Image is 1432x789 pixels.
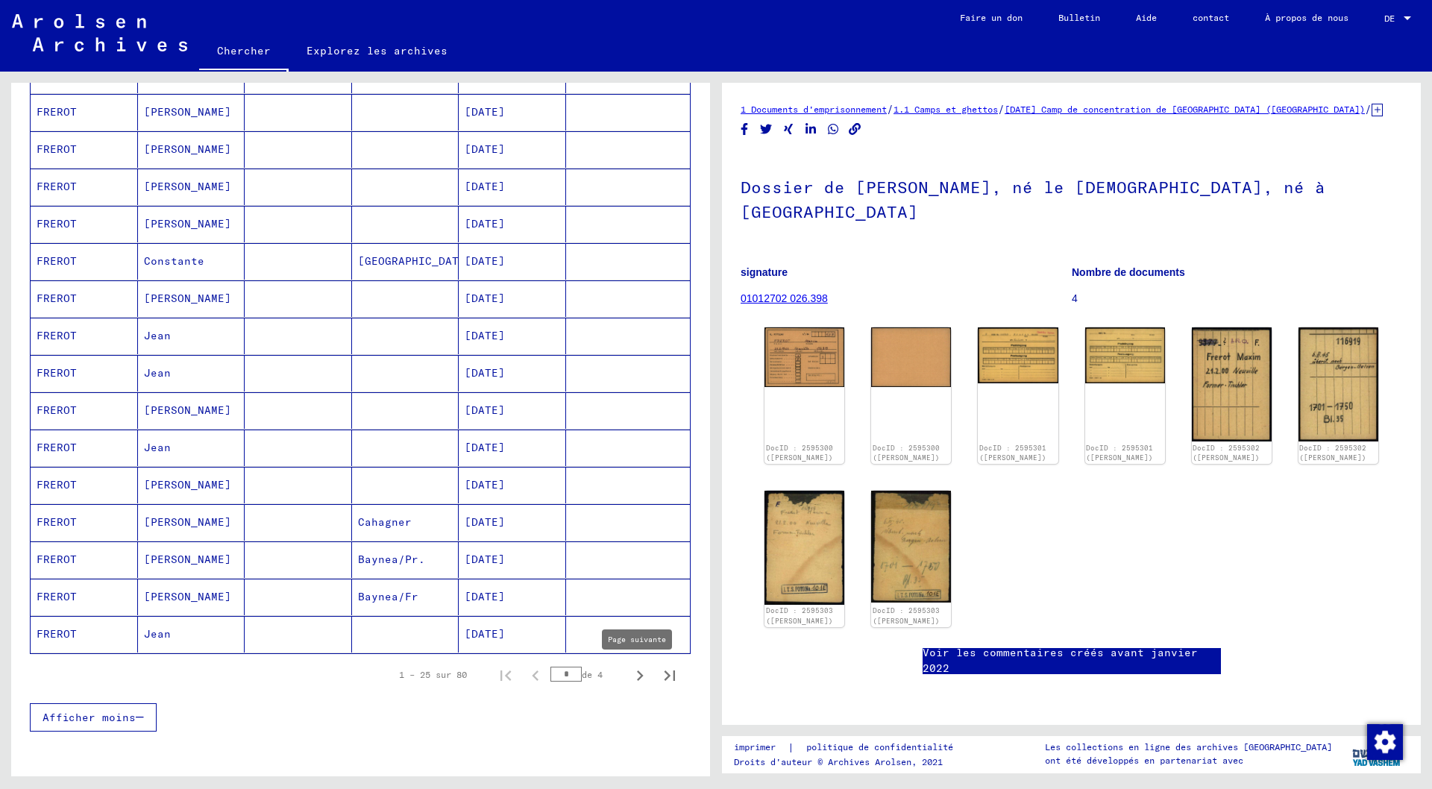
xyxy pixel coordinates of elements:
[37,217,77,230] font: FREROT
[465,590,505,603] font: [DATE]
[12,14,187,51] img: Arolsen_neg.svg
[465,180,505,193] font: [DATE]
[1085,327,1165,383] img: 002.jpg
[37,478,77,491] font: FREROT
[1086,444,1153,462] font: DocID : 2595301 ([PERSON_NAME])
[491,660,521,690] button: Première page
[199,33,289,72] a: Chercher
[465,217,505,230] font: [DATE]
[1384,13,1395,24] font: DE
[923,645,1221,676] a: Voir les commentaires créés avant janvier 2022
[1193,444,1260,462] a: DocID : 2595302 ([PERSON_NAME])
[741,104,887,115] font: 1 Documents d'emprisonnement
[144,627,171,641] font: Jean
[871,327,951,387] img: 002.jpg
[144,478,231,491] font: [PERSON_NAME]
[806,741,953,752] font: politique de confidentialité
[655,660,685,690] button: Dernière page
[847,120,863,139] button: Copier le lien
[521,660,550,690] button: Page précédente
[465,441,505,454] font: [DATE]
[37,590,77,603] font: FREROT
[358,515,412,529] font: Cahagner
[37,292,77,305] font: FREROT
[144,590,231,603] font: [PERSON_NAME]
[144,105,231,119] font: [PERSON_NAME]
[144,142,231,156] font: [PERSON_NAME]
[1349,735,1405,773] img: yv_logo.png
[37,180,77,193] font: FREROT
[625,660,655,690] button: Page suivante
[37,627,77,641] font: FREROT
[30,703,157,732] button: Afficher moins
[1072,266,1185,278] font: Nombre de documents
[43,711,136,724] font: Afficher moins
[998,102,1005,116] font: /
[734,756,943,767] font: Droits d'auteur © Archives Arolsen, 2021
[465,403,505,417] font: [DATE]
[734,741,776,752] font: imprimer
[465,366,505,380] font: [DATE]
[764,491,844,604] img: 001.jpg
[979,444,1046,462] a: DocID : 2595301 ([PERSON_NAME])
[144,403,231,417] font: [PERSON_NAME]
[37,254,77,268] font: FREROT
[358,254,472,268] font: [GEOGRAPHIC_DATA]
[217,44,271,57] font: Chercher
[465,627,505,641] font: [DATE]
[37,366,77,380] font: FREROT
[144,180,231,193] font: [PERSON_NAME]
[465,478,505,491] font: [DATE]
[803,120,819,139] button: Partager sur LinkedIn
[741,266,788,278] font: signature
[1365,102,1372,116] font: /
[794,740,971,755] a: politique de confidentialité
[978,327,1058,383] img: 001.jpg
[873,606,940,625] a: DocID : 2595303 ([PERSON_NAME])
[465,553,505,566] font: [DATE]
[1265,12,1348,23] font: À propos de nous
[582,669,603,680] font: de 4
[399,669,467,680] font: 1 – 25 sur 80
[465,292,505,305] font: [DATE]
[37,441,77,454] font: FREROT
[1005,104,1365,115] a: [DATE] Camp de concentration de [GEOGRAPHIC_DATA] ([GEOGRAPHIC_DATA])
[465,105,505,119] font: [DATE]
[465,142,505,156] font: [DATE]
[144,553,231,566] font: [PERSON_NAME]
[37,142,77,156] font: FREROT
[144,329,171,342] font: Jean
[741,292,828,304] font: 01012702 026.398
[781,120,797,139] button: Partager sur Xing
[144,515,231,529] font: [PERSON_NAME]
[1136,12,1157,23] font: Aide
[766,444,833,462] a: DocID : 2595300 ([PERSON_NAME])
[1072,292,1078,304] font: 4
[766,606,833,625] a: DocID : 2595303 ([PERSON_NAME])
[144,441,171,454] font: Jean
[737,120,753,139] button: Partager sur Facebook
[734,740,788,755] a: imprimer
[465,329,505,342] font: [DATE]
[358,590,418,603] font: Baynea/Fr
[887,102,894,116] font: /
[788,741,794,754] font: |
[826,120,841,139] button: Partager sur WhatsApp
[1193,12,1229,23] font: contact
[37,105,77,119] font: FREROT
[764,327,844,387] img: 001.jpg
[1192,327,1272,441] img: 001.jpg
[759,120,774,139] button: Partager sur Twitter
[1298,327,1378,441] img: 002.jpg
[1058,12,1100,23] font: Bulletin
[873,444,940,462] a: DocID : 2595300 ([PERSON_NAME])
[37,515,77,529] font: FREROT
[741,177,1325,222] font: Dossier de [PERSON_NAME], né le [DEMOGRAPHIC_DATA], né à [GEOGRAPHIC_DATA]
[307,44,447,57] font: Explorez les archives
